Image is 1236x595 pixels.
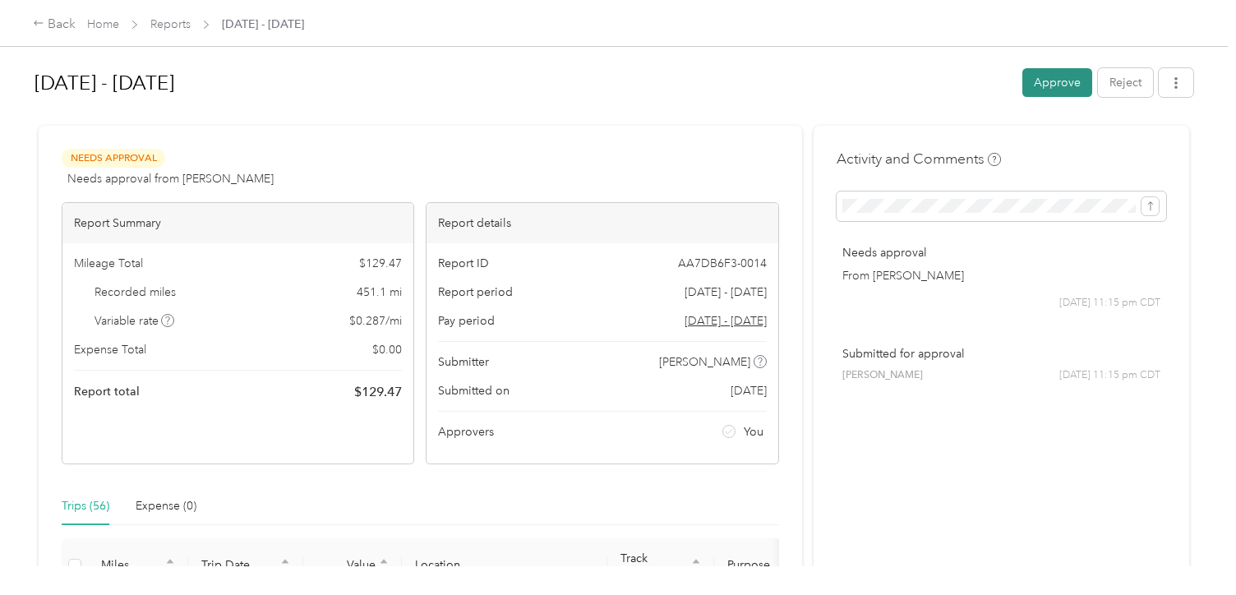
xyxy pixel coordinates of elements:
th: Trip Date [188,538,303,593]
span: Report total [74,383,140,400]
p: Submitted for approval [842,345,1160,362]
span: caret-up [379,556,389,566]
span: AA7DB6F3-0014 [678,255,767,272]
span: Needs Approval [62,149,165,168]
span: Value [316,558,376,572]
span: Track Method [620,551,688,579]
a: Reports [150,17,191,31]
span: [DATE] - [DATE] [685,284,767,301]
a: Home [87,17,119,31]
th: Purpose [714,538,837,593]
span: Purpose [727,558,811,572]
span: Submitter [438,353,489,371]
th: Track Method [607,538,714,593]
span: [PERSON_NAME] [842,368,923,383]
span: You [744,423,763,440]
div: Report details [427,203,777,243]
span: Pay period [438,312,495,330]
span: Variable rate [95,312,175,330]
span: Approvers [438,423,494,440]
h1: Sep 1 - 30, 2025 [35,63,1011,103]
span: $ 129.47 [354,382,402,402]
span: Report period [438,284,513,301]
span: [DATE] 11:15 pm CDT [1059,296,1160,311]
span: Needs approval from [PERSON_NAME] [67,170,274,187]
span: Trip Date [201,558,277,572]
span: Submitted on [438,382,510,399]
span: [DATE] - [DATE] [222,16,304,33]
p: Needs approval [842,244,1160,261]
div: Expense (0) [136,497,196,515]
iframe: Everlance-gr Chat Button Frame [1144,503,1236,595]
span: Mileage Total [74,255,143,272]
h4: Activity and Comments [837,149,1001,169]
span: caret-down [280,564,290,574]
th: Location [402,538,607,593]
span: $ 0.00 [372,341,402,358]
span: Recorded miles [95,284,176,301]
span: [DATE] [731,382,767,399]
span: Go to pay period [685,312,767,330]
button: Reject [1098,68,1153,97]
th: Miles [88,538,188,593]
span: $ 129.47 [359,255,402,272]
span: 451.1 mi [357,284,402,301]
span: caret-up [165,556,175,566]
span: caret-down [691,564,701,574]
th: Value [303,538,402,593]
span: [PERSON_NAME] [659,353,750,371]
button: Approve [1022,68,1092,97]
p: From [PERSON_NAME] [842,267,1160,284]
span: [DATE] 11:15 pm CDT [1059,368,1160,383]
span: Miles [101,558,162,572]
div: Trips (56) [62,497,109,515]
div: Back [33,15,76,35]
span: Expense Total [74,341,146,358]
span: caret-down [379,564,389,574]
span: caret-up [280,556,290,566]
span: Report ID [438,255,489,272]
span: $ 0.287 / mi [349,312,402,330]
span: caret-down [165,564,175,574]
div: Report Summary [62,203,413,243]
span: caret-up [691,556,701,566]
